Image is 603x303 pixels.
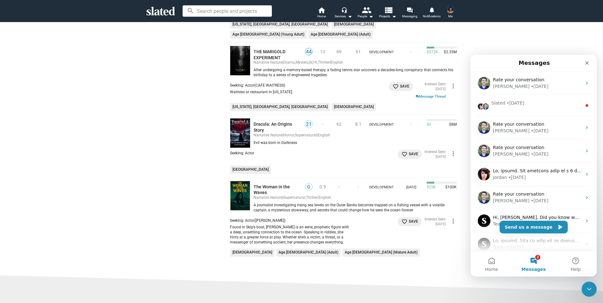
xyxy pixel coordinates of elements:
div: Team [22,166,34,173]
span: Mystery, [296,60,309,65]
span: English [319,195,331,200]
span: Horror, [283,133,295,137]
span: 44 [305,49,312,55]
div: Team [22,189,34,196]
button: Save [398,150,422,159]
span: Supernatural [295,133,317,137]
span: Home [15,212,27,217]
span: 0.5 [319,184,326,189]
img: THE MARIGOLD EXPERIMENT [230,46,250,76]
li: Age [DEMOGRAPHIC_DATA] (Adult) [308,31,373,39]
span: 21 [305,121,312,128]
div: - [397,122,425,127]
span: 0 [305,184,312,190]
mat-icon: view_list [384,5,393,14]
td: - [329,177,349,195]
span: (CAFE WAITRESS) [254,83,285,88]
mat-icon: favorite_border [401,151,407,157]
span: Sci-fi, [309,60,318,65]
time: [DATE] [436,87,446,92]
span: 13 [320,49,325,54]
div: After undergoing a memory-based therapy, a fading tennis star uncovers a decades-long conspiracy ... [254,68,457,78]
span: Help [100,212,110,217]
a: Messaging [399,6,421,20]
li: Age [DEMOGRAPHIC_DATA] (Adult) [276,249,341,257]
a: Dracula: An Origins Story [254,121,301,133]
img: Dracula: An Origins Story [230,118,250,148]
span: $8M [447,122,457,127]
mat-icon: favorite_border [401,219,407,225]
button: Projects [377,6,399,20]
span: Thriller [306,195,318,200]
span: Supernatural, [283,195,306,200]
div: Waitress at restaurant in [US_STATE]. [230,89,293,94]
span: English [318,133,330,137]
span: Narrative feature | [254,60,283,65]
span: Thriller [318,60,330,65]
mat-icon: more_vert [449,82,457,90]
div: Services [335,13,352,20]
span: Save [401,218,418,225]
li: [US_STATE], [GEOGRAPHIC_DATA], [GEOGRAPHIC_DATA] [230,103,330,111]
time: [DATE] [436,155,446,159]
mat-icon: more_vert [449,150,457,157]
button: Save [398,217,422,226]
span: Home [317,13,326,20]
a: Home [310,6,332,20]
button: Messages [42,197,84,222]
li: [DEMOGRAPHIC_DATA] [332,103,376,111]
mat-icon: forum [407,7,413,13]
td: Development [368,177,395,195]
mat-icon: more_vert [449,217,457,225]
span: 61 [356,49,361,54]
span: $572K [427,50,438,55]
img: Profile image for Team [7,183,20,196]
a: Message Thread [416,94,446,99]
li: [US_STATE], [GEOGRAPHIC_DATA], [GEOGRAPHIC_DATA] [230,20,330,29]
td: Development [368,115,395,133]
button: People [354,6,377,20]
td: - [316,115,329,133]
div: People [358,13,373,20]
iframe: Intercom live chat [471,55,597,277]
a: Notifications [421,6,443,20]
input: Search people and projects [183,5,272,17]
div: Interest Sent [424,150,446,155]
span: Seeking: Actor [230,218,285,223]
mat-icon: question_answer [416,94,419,99]
img: The Woman in the Waves [230,181,250,211]
span: | [317,133,318,137]
div: Found in Skip’s boat, [PERSON_NAME] is an eerie, prophetic figure with a deep, unsettling connect... [230,225,350,245]
span: Notifications [423,13,441,20]
mat-icon: arrow_drop_down [390,13,398,20]
span: Me [448,13,453,20]
span: $100K [443,185,457,190]
span: Narrative feature | [254,195,283,200]
span: Projects [379,13,396,20]
mat-icon: people [362,5,371,14]
span: English [331,60,343,65]
span: ([PERSON_NAME]) [254,218,285,223]
span: Seeking: Actor [230,83,285,88]
span: Narrative feature | [254,133,283,137]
